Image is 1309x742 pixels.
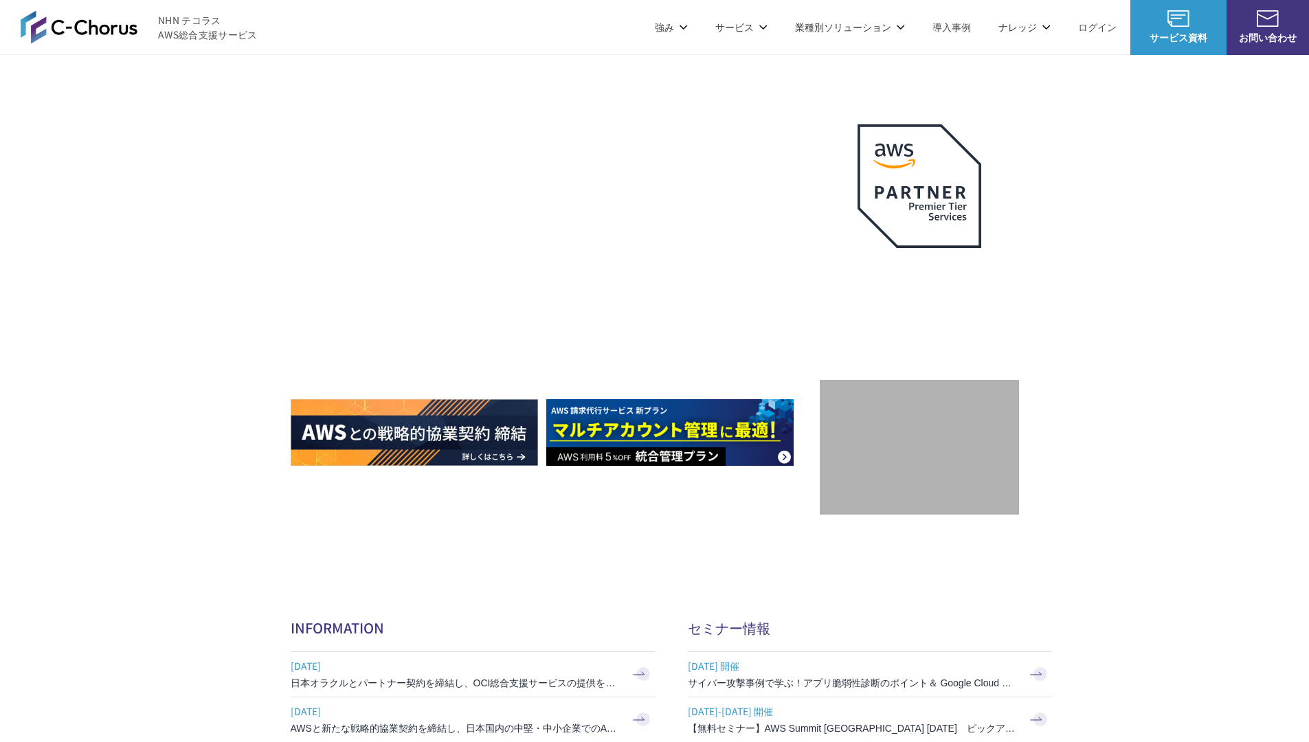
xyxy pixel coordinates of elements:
span: NHN テコラス AWS総合支援サービス [158,13,258,42]
span: [DATE] 開催 [688,655,1018,676]
a: [DATE] AWSと新たな戦略的協業契約を締結し、日本国内の中堅・中小企業でのAWS活用を加速 [291,697,655,742]
span: お問い合わせ [1227,30,1309,45]
p: サービス [715,20,768,34]
h2: INFORMATION [291,618,655,638]
span: [DATE] [291,701,620,721]
p: 業種別ソリューション [795,20,905,34]
em: AWS [904,265,935,284]
p: 最上位プレミアティア サービスパートナー [841,265,998,317]
p: 強み [655,20,688,34]
h3: 日本オラクルとパートナー契約を締結し、OCI総合支援サービスの提供を開始 [291,676,620,690]
a: [DATE]-[DATE] 開催 【無料セミナー】AWS Summit [GEOGRAPHIC_DATA] [DATE] ピックアップセッション [688,697,1052,742]
span: サービス資料 [1130,30,1227,45]
p: AWSの導入からコスト削減、 構成・運用の最適化からデータ活用まで 規模や業種業態を問わない マネージドサービスで [291,152,820,212]
img: AWS請求代行サービス 統合管理プラン [546,399,794,466]
span: [DATE]-[DATE] 開催 [688,701,1018,721]
img: 契約件数 [847,401,992,501]
span: [DATE] [291,655,620,676]
h3: AWSと新たな戦略的協業契約を締結し、日本国内の中堅・中小企業でのAWS活用を加速 [291,721,620,735]
img: AWS総合支援サービス C-Chorus サービス資料 [1167,10,1189,27]
a: 導入事例 [932,20,971,34]
h2: セミナー情報 [688,618,1052,638]
h1: AWS ジャーニーの 成功を実現 [291,226,820,358]
img: AWSプレミアティアサービスパートナー [858,124,981,248]
a: ログイン [1078,20,1117,34]
h3: サイバー攻撃事例で学ぶ！アプリ脆弱性診断のポイント＆ Google Cloud セキュリティ対策 [688,676,1018,690]
img: AWS総合支援サービス C-Chorus [21,10,137,43]
h3: 【無料セミナー】AWS Summit [GEOGRAPHIC_DATA] [DATE] ピックアップセッション [688,721,1018,735]
img: AWSとの戦略的協業契約 締結 [291,399,538,466]
img: お問い合わせ [1257,10,1279,27]
a: [DATE] 開催 サイバー攻撃事例で学ぶ！アプリ脆弱性診断のポイント＆ Google Cloud セキュリティ対策 [688,652,1052,697]
a: [DATE] 日本オラクルとパートナー契約を締結し、OCI総合支援サービスの提供を開始 [291,652,655,697]
a: AWS総合支援サービス C-Chorus NHN テコラスAWS総合支援サービス [21,10,258,43]
p: ナレッジ [998,20,1051,34]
